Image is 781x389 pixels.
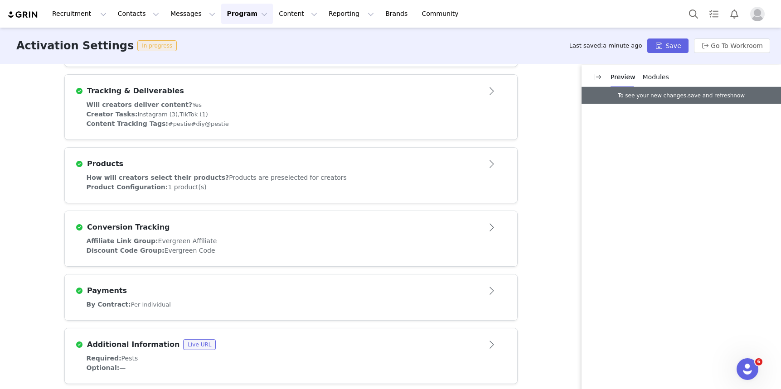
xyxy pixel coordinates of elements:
[87,110,138,118] span: Creator Tasks:
[121,355,138,362] span: Pests
[165,247,215,254] span: Evergreen Code
[191,120,204,127] span: #diy
[83,285,127,296] h3: Payments
[158,237,217,245] span: Evergreen Affiliate
[229,174,347,181] span: Products are preselected for creators
[733,92,745,99] span: now
[478,84,506,98] button: Open module
[221,4,273,24] button: Program
[684,4,703,24] button: Search
[87,174,229,181] span: How will creators select their products?
[273,4,323,24] button: Content
[112,4,165,24] button: Contacts
[83,158,123,169] h3: Products
[119,364,126,371] span: —
[569,42,642,49] span: Last saved:
[7,10,39,19] img: grin logo
[83,339,179,350] h3: Additional Information
[647,38,688,53] button: Save
[478,220,506,235] button: Open module
[694,38,770,53] button: Go To Workroom
[643,73,669,81] span: Modules
[87,301,131,308] span: By Contract:
[87,101,193,108] span: Will creators deliver content?
[704,4,724,24] a: Tasks
[745,7,774,21] button: Profile
[478,337,506,352] button: Open module
[87,364,120,371] span: Optional:
[87,120,168,127] span: Content Tracking Tags:
[611,72,635,82] p: Preview
[478,283,506,298] button: Open module
[750,7,765,21] img: placeholder-profile.jpg
[16,38,134,54] h3: Activation Settings
[137,111,179,118] span: Instagram (3),
[87,183,168,191] span: Product Configuration:
[168,183,206,191] span: 1 product(s)
[168,120,191,127] span: #pestie
[478,157,506,171] button: Open module
[417,4,468,24] a: Community
[83,86,184,96] h3: Tracking & Deliverables
[205,120,229,127] span: @pestie
[737,358,758,380] iframe: Intercom live chat
[47,4,112,24] button: Recruitment
[183,339,216,350] span: Live URL
[380,4,416,24] a: Brands
[755,358,762,365] span: 6
[323,4,379,24] button: Reporting
[724,4,744,24] button: Notifications
[87,237,158,245] span: Affiliate Link Group:
[137,40,177,51] span: In progress
[87,355,121,362] span: Required:
[87,100,495,110] div: Yes
[83,222,170,233] h3: Conversion Tracking
[603,42,642,49] span: a minute ago
[131,301,171,308] span: Per Individual
[688,92,733,99] a: save and refresh
[179,111,208,118] span: TikTok (1)
[618,92,688,99] span: To see your new changes,
[87,247,165,254] span: Discount Code Group:
[165,4,221,24] button: Messages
